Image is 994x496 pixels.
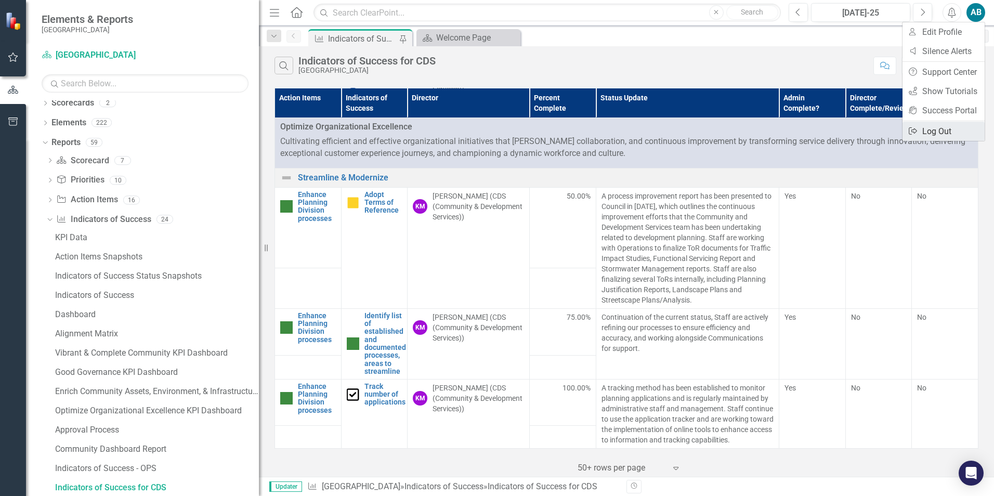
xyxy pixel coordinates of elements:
a: Indicators of Success [56,214,151,226]
p: A process improvement report has been presented to Council in [DATE], which outlines the continuo... [601,191,774,305]
span: No [851,384,860,392]
a: [GEOGRAPHIC_DATA] [322,481,400,491]
div: Optimize Organizational Excellence KPI Dashboard [55,406,259,415]
div: [PERSON_NAME] (CDS (Community & Development Services)) [433,312,524,343]
button: [DATE]-25 [811,3,910,22]
span: Elements & Reports [42,13,133,25]
td: Double-Click to Edit [530,308,596,356]
div: KM [413,391,427,406]
a: Indicators of Success - OPS [53,460,259,477]
td: Double-Click to Edit [912,308,978,379]
td: Double-Click to Edit [912,187,978,308]
img: On Target [280,321,293,334]
span: No [851,313,860,321]
td: Double-Click to Edit [779,308,846,379]
td: Double-Click to Edit [779,187,846,308]
td: Double-Click to Edit Right Click for Context Menu [341,379,408,448]
a: Enhance Planning Division processes [298,383,336,415]
td: Double-Click to Edit [530,356,596,379]
img: On Target [347,337,359,350]
img: On Target [280,200,293,213]
td: Double-Click to Edit [530,268,596,308]
td: Double-Click to Edit [530,425,596,448]
a: Log Out [903,122,985,141]
div: » » [307,481,619,493]
a: Action Items [56,194,117,206]
div: [GEOGRAPHIC_DATA] [298,67,436,74]
span: No [851,192,860,200]
div: 10 [110,176,126,185]
a: Good Governance KPI Dashboard [53,364,259,381]
a: Silence Alerts [903,42,985,61]
a: Alignment Matrix [53,325,259,342]
td: Double-Click to Edit [845,187,912,308]
div: Vibrant & Complete Community KPI Dashboard [55,348,259,358]
a: Action Items Snapshots [53,249,259,265]
a: Indicators of Success [404,481,483,491]
small: [GEOGRAPHIC_DATA] [42,25,133,34]
div: Indicators of Success for CDS [488,481,597,491]
p: A tracking method has been established to monitor planning applications and is regularly maintain... [601,383,774,445]
a: Adopt Terms of Reference [364,191,402,215]
div: KM [413,320,427,335]
a: [GEOGRAPHIC_DATA] [42,49,172,61]
a: Indicators of Success [53,287,259,304]
div: Indicators of Success for CDS [298,55,436,67]
div: 16 [123,195,140,204]
div: Action Items Snapshots [55,252,259,262]
a: Elements [51,117,86,129]
img: On Target [280,392,293,404]
a: Identify list of established and documented processes, areas to streamline [364,312,406,376]
td: Double-Click to Edit [530,379,596,425]
a: Edit Profile [903,22,985,42]
td: Double-Click to Edit [912,379,978,448]
td: Double-Click to Edit [779,379,846,448]
div: KM [413,199,427,214]
a: Approval Process [53,422,259,438]
div: 59 [86,138,102,147]
td: Double-Click to Edit Right Click for Context Menu [275,187,342,268]
div: Enrich Community Assets, Environment, & Infrastructure KPI Dashboard [55,387,259,396]
a: Show Tutorials [903,82,985,101]
span: 50.00% [567,191,591,201]
a: Indicators of Success for CDS [53,479,259,496]
td: Double-Click to Edit Right Click for Context Menu [341,308,408,379]
span: 100.00% [563,383,591,393]
div: 7 [114,156,131,165]
div: [PERSON_NAME] (CDS (Community & Development Services)) [433,191,524,222]
a: Enhance Planning Division processes [298,312,336,344]
a: Scorecard [56,155,109,167]
div: Dashboard [55,310,259,319]
div: 2 [99,99,116,108]
div: KPI Data [55,233,259,242]
input: Search ClearPoint... [313,4,781,22]
a: Indicators of Success Status Snapshots [53,268,259,284]
a: Support Center [903,62,985,82]
td: Double-Click to Edit [596,308,779,379]
td: Double-Click to Edit [596,187,779,308]
button: AB [966,3,985,22]
img: At Risk [347,197,359,209]
img: ClearPoint Strategy [5,11,23,30]
span: 75.00% [567,312,591,322]
a: Success Portal [903,101,985,120]
div: Good Governance KPI Dashboard [55,368,259,377]
td: Double-Click to Edit [845,308,912,379]
div: 24 [156,215,173,224]
div: 222 [91,119,112,127]
div: Indicators of Success for CDS [328,32,397,45]
td: Double-Click to Edit [530,187,596,268]
a: Dashboard [53,306,259,323]
span: Yes [784,192,796,200]
a: Track number of applications [364,383,406,407]
a: Streamline & Modernize [298,173,973,182]
a: Welcome Page [419,31,518,44]
div: Community Dashboard Report [55,445,259,454]
td: Double-Click to Edit Right Click for Context Menu [275,308,342,356]
div: Approval Process [55,425,259,435]
td: Double-Click to Edit Right Click for Context Menu [275,168,978,187]
div: Welcome Page [436,31,518,44]
span: No [917,192,926,200]
div: Alignment Matrix [55,329,259,338]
